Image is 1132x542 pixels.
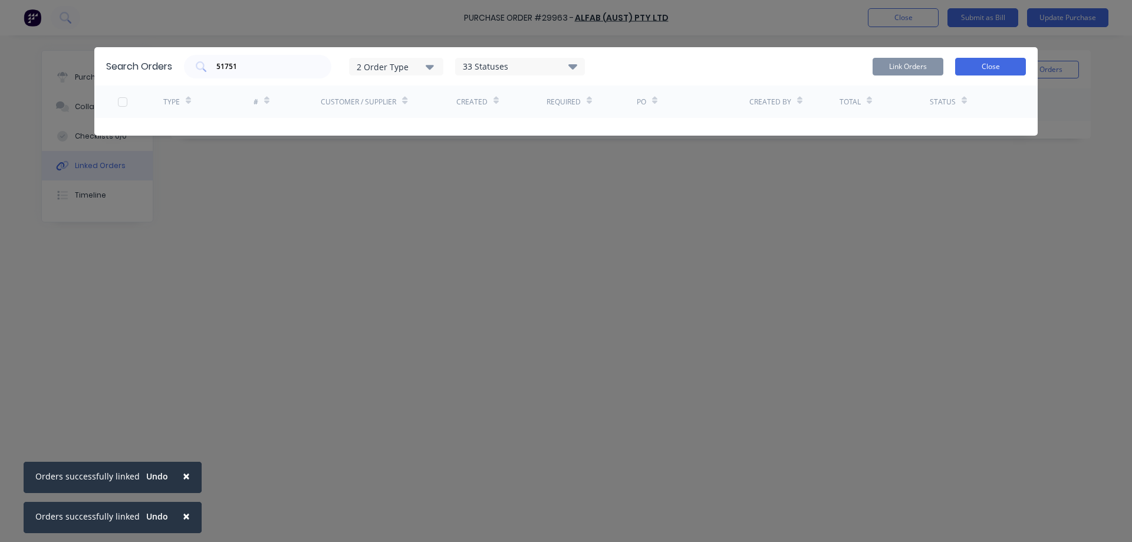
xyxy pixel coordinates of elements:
[930,97,956,107] div: Status
[637,97,646,107] div: PO
[171,502,202,530] button: Close
[873,58,943,75] button: Link Orders
[183,508,190,524] span: ×
[171,462,202,490] button: Close
[140,508,175,525] button: Undo
[183,468,190,484] span: ×
[349,58,443,75] button: 2 Order Type
[547,97,581,107] div: Required
[840,97,861,107] div: Total
[357,60,436,73] div: 2 Order Type
[321,97,396,107] div: Customer / Supplier
[254,97,258,107] div: #
[35,470,140,482] div: Orders successfully linked
[163,97,180,107] div: TYPE
[456,60,584,73] div: 33 Statuses
[456,97,488,107] div: Created
[35,510,140,523] div: Orders successfully linked
[955,58,1026,75] button: Close
[215,61,313,73] input: Search orders...
[106,60,172,74] div: Search Orders
[140,468,175,485] button: Undo
[749,97,791,107] div: Created By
